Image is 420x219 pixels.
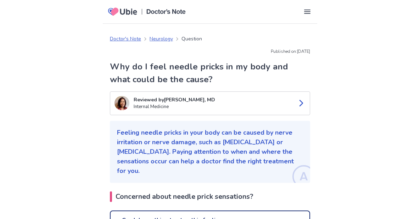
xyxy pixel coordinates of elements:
a: Suo LeeReviewed by[PERSON_NAME], MDInternal Medicine [110,91,310,115]
nav: breadcrumb [110,35,202,43]
a: Doctor's Note [110,35,141,43]
h1: Why do I feel needle pricks in my body and what could be the cause? [110,60,310,86]
p: Reviewed by [PERSON_NAME], MD [134,96,291,103]
img: Suo Lee [114,96,129,110]
h2: Concerned about needle prick sensations? [110,191,310,202]
p: Question [181,35,202,43]
p: Internal Medicine [134,103,291,111]
p: Feeling needle pricks in your body can be caused by nerve irritation or nerve damage, such as [ME... [117,128,303,176]
p: Published on: [DATE] [110,48,310,55]
img: Doctors Note Logo [146,9,186,14]
a: Neurology [150,35,173,43]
